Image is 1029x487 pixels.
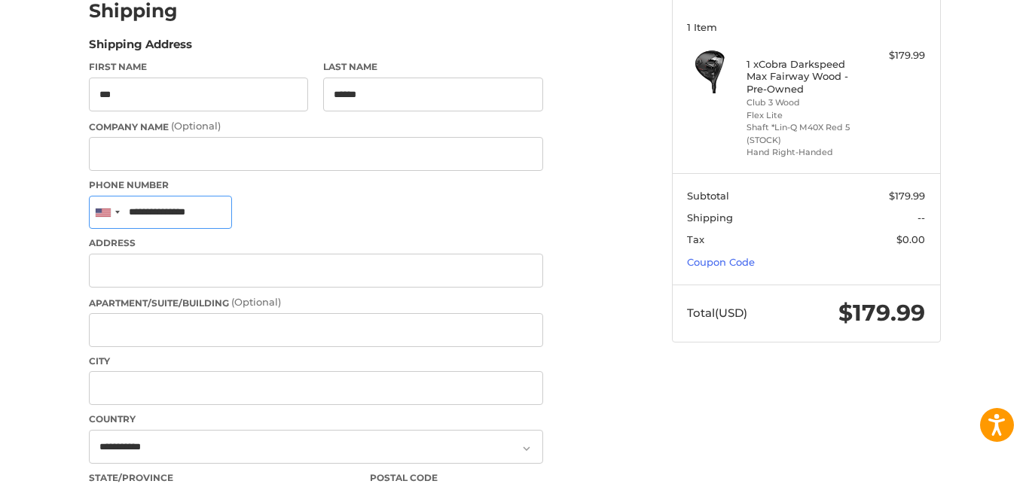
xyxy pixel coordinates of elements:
span: Total (USD) [687,306,747,320]
label: First Name [89,60,309,74]
label: Apartment/Suite/Building [89,295,543,310]
a: Coupon Code [687,256,755,268]
small: (Optional) [171,120,221,132]
h3: 1 Item [687,21,925,33]
li: Flex Lite [747,109,862,122]
label: Last Name [323,60,543,74]
h4: 1 x Cobra Darkspeed Max Fairway Wood - Pre-Owned [747,58,862,95]
label: City [89,355,543,368]
iframe: Google Customer Reviews [905,446,1029,487]
legend: Shipping Address [89,36,192,60]
label: State/Province [89,471,356,485]
span: -- [918,212,925,224]
div: United States: +1 [90,196,124,229]
span: $0.00 [896,233,925,245]
li: Hand Right-Handed [747,146,862,159]
li: Club 3 Wood [747,96,862,109]
small: (Optional) [231,296,281,308]
span: $179.99 [889,190,925,202]
li: Shaft *Lin-Q M40X Red 5 (STOCK) [747,121,862,146]
span: Subtotal [687,190,729,202]
span: Shipping [687,212,733,224]
div: $179.99 [866,48,925,63]
span: Tax [687,233,704,245]
label: Address [89,236,543,250]
label: Company Name [89,119,543,134]
label: Postal Code [370,471,543,485]
label: Phone Number [89,178,543,192]
label: Country [89,412,543,426]
span: $179.99 [838,299,925,327]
